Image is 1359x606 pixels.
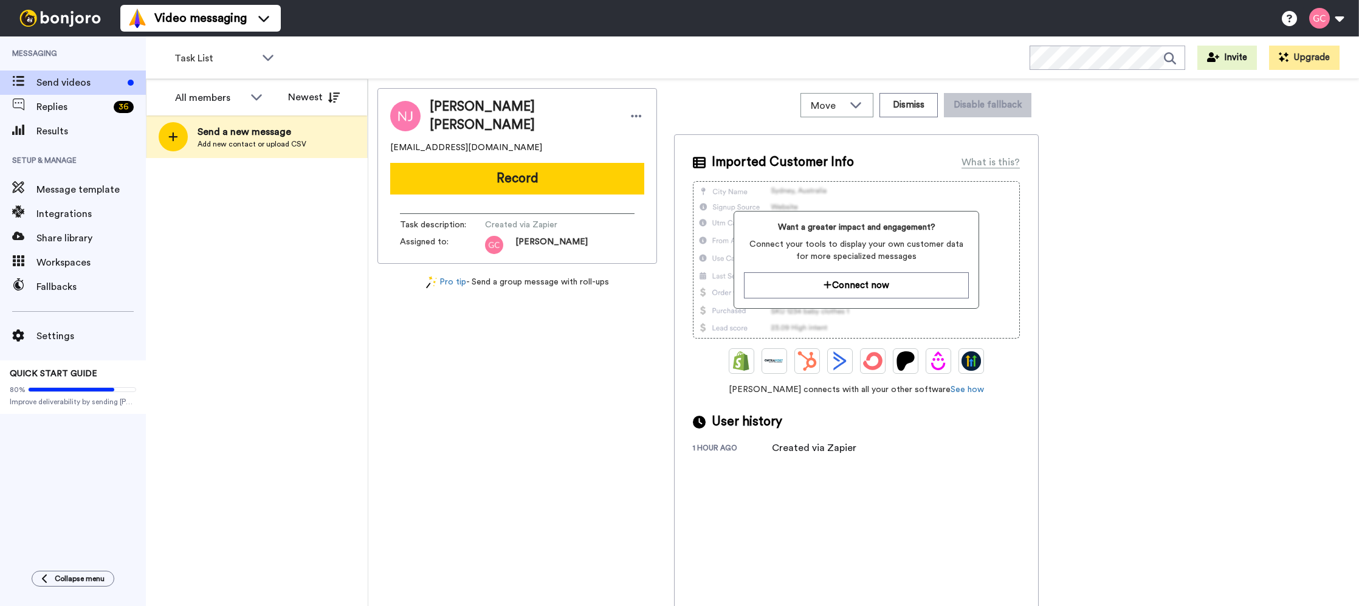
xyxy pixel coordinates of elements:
img: vm-color.svg [128,9,147,28]
span: Workspaces [36,255,146,270]
a: Pro tip [426,276,466,289]
div: 1 hour ago [693,443,772,455]
span: Task List [174,51,256,66]
button: Disable fallback [944,93,1031,117]
img: bj-logo-header-white.svg [15,10,106,27]
button: Collapse menu [32,571,114,587]
span: Imported Customer Info [712,153,854,171]
span: Task description : [400,219,485,231]
img: Ontraport [765,351,784,371]
span: Video messaging [154,10,247,27]
span: Send a new message [198,125,306,139]
div: 36 [114,101,134,113]
div: - Send a group message with roll-ups [377,276,657,289]
div: What is this? [962,155,1020,170]
img: Patreon [896,351,915,371]
span: Want a greater impact and engagement? [744,221,968,233]
img: Drip [929,351,948,371]
img: magic-wand.svg [426,276,437,289]
span: Message template [36,182,146,197]
div: Created via Zapier [772,441,856,455]
span: Connect your tools to display your own customer data for more specialized messages [744,238,968,263]
span: User history [712,413,782,431]
img: Shopify [732,351,751,371]
img: GoHighLevel [962,351,981,371]
button: Newest [279,85,349,109]
span: 80% [10,385,26,394]
span: [PERSON_NAME] [515,236,588,254]
span: [EMAIL_ADDRESS][DOMAIN_NAME] [390,142,542,154]
img: ActiveCampaign [830,351,850,371]
span: Move [811,98,844,113]
span: Integrations [36,207,146,221]
button: Dismiss [879,93,938,117]
span: Replies [36,100,109,114]
button: Connect now [744,272,968,298]
span: Add new contact or upload CSV [198,139,306,149]
span: Assigned to: [400,236,485,254]
img: gc.png [485,236,503,254]
div: All members [175,91,244,105]
button: Record [390,163,644,195]
a: See how [951,385,984,394]
span: Created via Zapier [485,219,600,231]
span: Fallbacks [36,280,146,294]
button: Invite [1197,46,1257,70]
img: ConvertKit [863,351,882,371]
span: [PERSON_NAME] connects with all your other software [693,384,1020,396]
span: [PERSON_NAME] [PERSON_NAME] [430,98,616,134]
button: Upgrade [1269,46,1340,70]
img: Hubspot [797,351,817,371]
span: Send videos [36,75,123,90]
span: Settings [36,329,146,343]
span: QUICK START GUIDE [10,370,97,378]
span: Improve deliverability by sending [PERSON_NAME]’s from your own email [10,397,136,407]
img: Image of Nick John Hallam [390,101,421,131]
span: Share library [36,231,146,246]
span: Collapse menu [55,574,105,584]
span: Results [36,124,146,139]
